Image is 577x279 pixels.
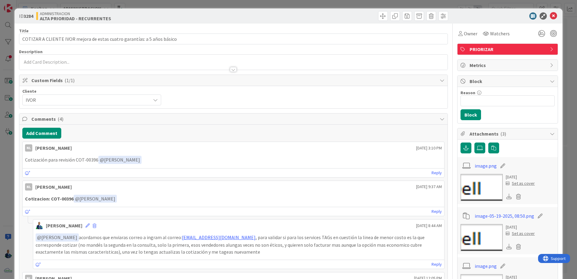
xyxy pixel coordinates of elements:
[19,34,448,44] input: type card name here...
[475,262,497,270] a: image.png
[506,174,535,180] div: [DATE]
[37,234,77,240] span: [PERSON_NAME]
[470,130,547,137] span: Attachments
[36,233,442,255] p: acordamos que enviaras correo a ingram al correo: , para validar si para los services TAGs en cue...
[432,169,442,177] a: Reply
[31,115,437,123] span: Comments
[13,1,27,8] span: Support
[22,128,61,139] button: Add Comment
[100,157,140,163] span: [PERSON_NAME]
[490,30,510,37] span: Watchers
[506,230,535,237] div: Set as cover
[25,144,32,152] div: NL
[432,261,442,268] a: Reply
[500,131,506,137] span: ( 3 )
[432,208,442,215] a: Reply
[46,222,82,229] div: [PERSON_NAME]
[58,116,63,122] span: ( 4 )
[470,62,547,69] span: Metrics
[182,234,256,240] a: [EMAIL_ADDRESS][DOMAIN_NAME]
[19,49,43,54] span: Description
[22,89,161,93] div: Cliente
[40,11,111,16] span: ADMINISTRACION
[470,46,547,53] span: PRIORIZAR
[475,212,534,220] a: image-05-19-2025, 08:50.png
[37,234,41,240] span: @
[31,77,437,84] span: Custom Fields
[416,223,442,229] span: [DATE] 8:44 AM
[35,144,72,152] div: [PERSON_NAME]
[506,193,512,200] div: Download
[36,222,43,229] img: GA
[506,180,535,187] div: Set as cover
[461,109,481,120] button: Block
[464,30,477,37] span: Owner
[506,224,535,230] div: [DATE]
[65,77,75,83] span: ( 1/1 )
[35,183,72,191] div: [PERSON_NAME]
[506,243,512,251] div: Download
[461,90,475,95] label: Reason
[75,196,115,202] span: [PERSON_NAME]
[40,16,111,21] b: ALTA PRIORIDAD - RECURRENTES
[25,156,442,164] p: Cotización para revisión COT-00396
[19,12,33,20] span: ID
[416,145,442,151] span: [DATE] 3:10 PM
[475,162,497,169] a: image.png
[19,28,29,34] label: Title
[416,184,442,190] span: [DATE] 9:37 AM
[100,157,104,163] span: @
[25,196,74,202] strong: Cotizacion: COT-00396
[25,183,32,191] div: NL
[26,96,148,104] span: IVOR
[24,13,33,19] b: 3284
[75,196,79,202] span: @
[470,78,547,85] span: Block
